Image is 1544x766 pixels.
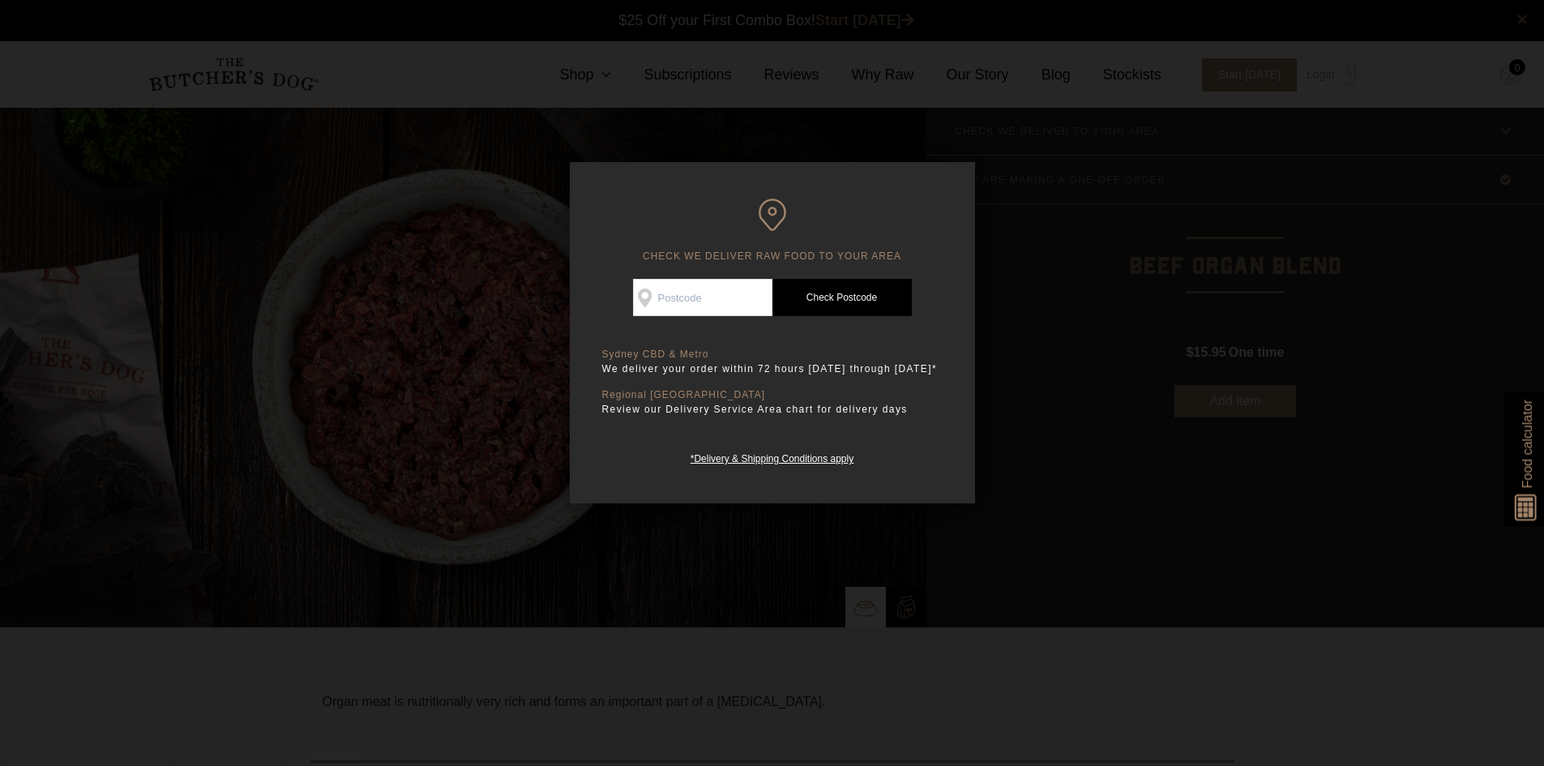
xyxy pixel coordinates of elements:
input: Postcode [633,279,772,316]
p: Regional [GEOGRAPHIC_DATA] [602,389,943,401]
span: Food calculator [1517,400,1537,488]
a: Check Postcode [772,279,912,316]
p: Review our Delivery Service Area chart for delivery days [602,401,943,417]
h6: CHECK WE DELIVER RAW FOOD TO YOUR AREA [602,199,943,263]
a: *Delivery & Shipping Conditions apply [691,449,853,464]
p: We deliver your order within 72 hours [DATE] through [DATE]* [602,361,943,377]
p: Sydney CBD & Metro [602,349,943,361]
